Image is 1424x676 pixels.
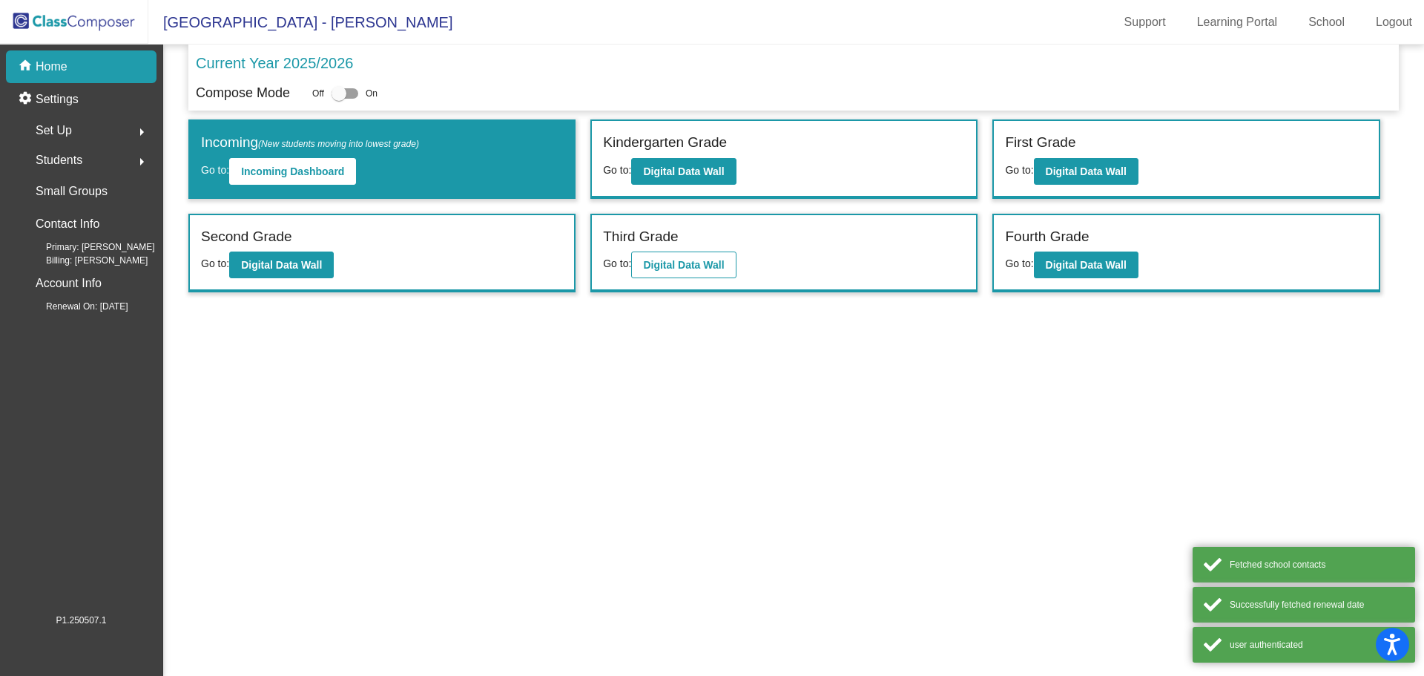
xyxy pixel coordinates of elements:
[1230,558,1404,571] div: Fetched school contacts
[1230,598,1404,611] div: Successfully fetched renewal date
[201,226,292,248] label: Second Grade
[241,165,344,177] b: Incoming Dashboard
[312,87,324,100] span: Off
[18,91,36,108] mat-icon: settings
[22,300,128,313] span: Renewal On: [DATE]
[229,252,334,278] button: Digital Data Wall
[366,87,378,100] span: On
[631,252,736,278] button: Digital Data Wall
[1034,252,1138,278] button: Digital Data Wall
[22,254,148,267] span: Billing: [PERSON_NAME]
[1005,132,1075,154] label: First Grade
[36,91,79,108] p: Settings
[201,257,229,269] span: Go to:
[36,150,82,171] span: Students
[1034,158,1138,185] button: Digital Data Wall
[1112,10,1178,34] a: Support
[1046,165,1127,177] b: Digital Data Wall
[36,120,72,141] span: Set Up
[196,83,290,103] p: Compose Mode
[1005,226,1089,248] label: Fourth Grade
[36,214,99,234] p: Contact Info
[36,273,102,294] p: Account Info
[201,132,419,154] label: Incoming
[22,240,155,254] span: Primary: [PERSON_NAME]
[1230,638,1404,652] div: user authenticated
[133,153,151,171] mat-icon: arrow_right
[201,164,229,176] span: Go to:
[18,58,36,76] mat-icon: home
[36,181,108,202] p: Small Groups
[1185,10,1290,34] a: Learning Portal
[603,164,631,176] span: Go to:
[1005,257,1033,269] span: Go to:
[603,257,631,269] span: Go to:
[643,259,724,271] b: Digital Data Wall
[229,158,356,185] button: Incoming Dashboard
[196,52,353,74] p: Current Year 2025/2026
[241,259,322,271] b: Digital Data Wall
[603,226,678,248] label: Third Grade
[148,10,452,34] span: [GEOGRAPHIC_DATA] - [PERSON_NAME]
[258,139,419,149] span: (New students moving into lowest grade)
[1005,164,1033,176] span: Go to:
[603,132,727,154] label: Kindergarten Grade
[1046,259,1127,271] b: Digital Data Wall
[36,58,67,76] p: Home
[631,158,736,185] button: Digital Data Wall
[133,123,151,141] mat-icon: arrow_right
[643,165,724,177] b: Digital Data Wall
[1364,10,1424,34] a: Logout
[1296,10,1357,34] a: School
